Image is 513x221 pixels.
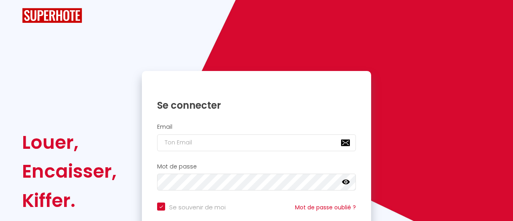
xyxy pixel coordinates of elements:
a: Mot de passe oublié ? [295,203,356,211]
h2: Mot de passe [157,163,356,170]
div: Louer, [22,128,117,157]
input: Ton Email [157,134,356,151]
h1: Se connecter [157,99,356,112]
img: SuperHote logo [22,8,82,23]
div: Kiffer. [22,186,117,215]
div: Encaisser, [22,157,117,186]
h2: Email [157,124,356,130]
